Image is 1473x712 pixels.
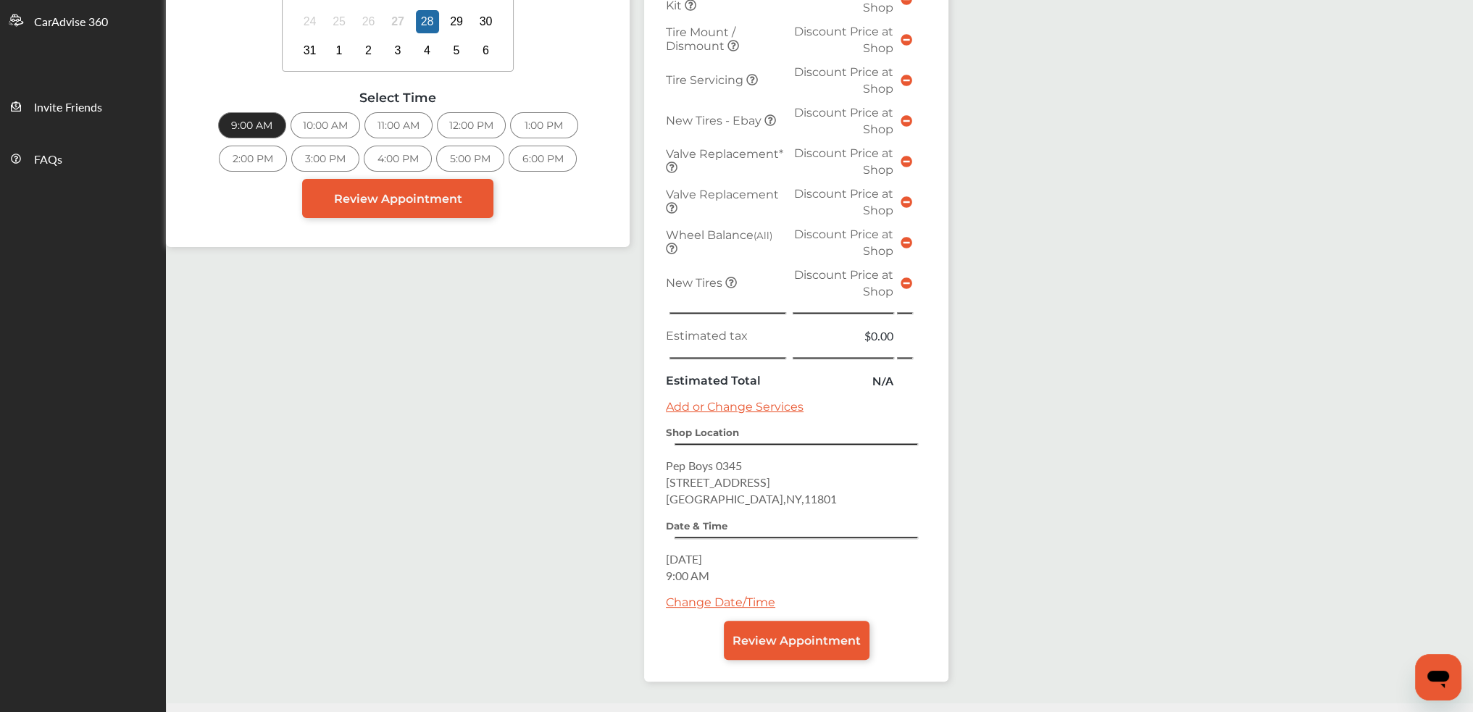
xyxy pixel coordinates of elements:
[291,146,359,172] div: 3:00 PM
[794,106,893,136] span: Discount Price at Shop
[299,10,322,33] div: Not available Sunday, August 24th, 2025
[445,39,468,62] div: Choose Friday, September 5th, 2025
[386,10,409,33] div: Not available Wednesday, August 27th, 2025
[299,39,322,62] div: Choose Sunday, August 31st, 2025
[327,10,351,33] div: Not available Monday, August 25th, 2025
[445,10,468,33] div: Choose Friday, August 29th, 2025
[666,228,772,242] span: Wheel Balance
[302,179,493,218] a: Review Appointment
[357,39,380,62] div: Choose Tuesday, September 2nd, 2025
[794,268,893,298] span: Discount Price at Shop
[666,490,837,507] span: [GEOGRAPHIC_DATA] , NY , 11801
[218,112,286,138] div: 9:00 AM
[662,369,790,393] td: Estimated Total
[364,112,433,138] div: 11:00 AM
[666,147,783,161] span: Valve Replacement*
[666,400,804,414] a: Add or Change Services
[437,112,506,138] div: 12:00 PM
[794,227,893,258] span: Discount Price at Shop
[436,146,504,172] div: 5:00 PM
[34,99,102,117] span: Invite Friends
[416,39,439,62] div: Choose Thursday, September 4th, 2025
[666,595,775,609] a: Change Date/Time
[666,550,702,567] span: [DATE]
[666,114,764,127] span: New Tires - Ebay
[794,65,893,96] span: Discount Price at Shop
[364,146,432,172] div: 4:00 PM
[794,25,893,55] span: Discount Price at Shop
[666,427,739,438] strong: Shop Location
[754,230,772,241] small: (All)
[666,25,735,53] span: Tire Mount / Dismount
[794,146,893,177] span: Discount Price at Shop
[327,39,351,62] div: Choose Monday, September 1st, 2025
[666,276,725,290] span: New Tires
[790,369,897,393] td: N/A
[291,112,360,138] div: 10:00 AM
[790,324,897,348] td: $0.00
[724,621,869,660] a: Review Appointment
[219,146,287,172] div: 2:00 PM
[334,192,462,206] span: Review Appointment
[510,112,578,138] div: 1:00 PM
[509,146,577,172] div: 6:00 PM
[666,567,709,584] span: 9:00 AM
[794,187,893,217] span: Discount Price at Shop
[34,13,108,32] span: CarAdvise 360
[475,39,498,62] div: Choose Saturday, September 6th, 2025
[34,151,62,169] span: FAQs
[180,90,615,105] div: Select Time
[662,324,790,348] td: Estimated tax
[475,10,498,33] div: Choose Saturday, August 30th, 2025
[416,10,439,33] div: Choose Thursday, August 28th, 2025
[666,73,746,87] span: Tire Servicing
[357,10,380,33] div: Not available Tuesday, August 26th, 2025
[666,520,727,532] strong: Date & Time
[666,188,779,201] span: Valve Replacement
[666,474,770,490] span: [STREET_ADDRESS]
[733,634,861,648] span: Review Appointment
[666,457,742,474] span: Pep Boys 0345
[1415,654,1461,700] iframe: Button to launch messaging window
[386,39,409,62] div: Choose Wednesday, September 3rd, 2025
